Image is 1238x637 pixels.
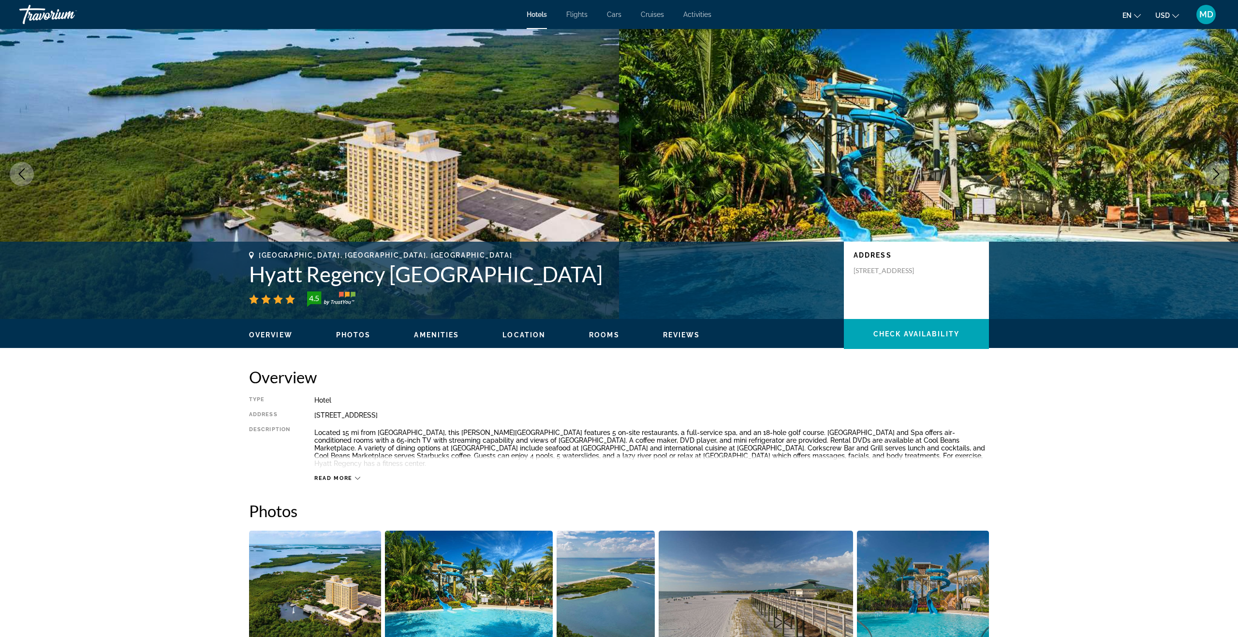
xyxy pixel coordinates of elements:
[314,475,360,482] button: Read more
[314,475,353,481] span: Read more
[259,251,512,259] span: [GEOGRAPHIC_DATA], [GEOGRAPHIC_DATA], [GEOGRAPHIC_DATA]
[249,426,290,470] div: Description
[1122,12,1132,19] span: en
[1199,10,1213,19] span: MD
[873,330,959,338] span: Check Availability
[527,11,547,18] a: Hotels
[1155,8,1179,22] button: Change currency
[663,331,700,339] button: Reviews
[304,292,324,304] div: 4.5
[314,411,989,419] div: [STREET_ADDRESS]
[641,11,664,18] a: Cruises
[1194,4,1219,25] button: User Menu
[249,331,293,339] button: Overview
[854,251,979,259] p: Address
[249,396,290,404] div: Type
[307,291,355,307] img: trustyou-badge-hor.svg
[1155,12,1170,19] span: USD
[249,367,989,387] h2: Overview
[19,2,116,27] a: Travorium
[1204,162,1228,186] button: Next image
[589,331,619,339] button: Rooms
[10,162,34,186] button: Previous image
[414,331,459,339] button: Amenities
[336,331,371,339] button: Photos
[249,501,989,521] h2: Photos
[314,396,989,404] div: Hotel
[844,319,989,349] button: Check Availability
[314,429,989,467] p: Located 15 mi from [GEOGRAPHIC_DATA], this [PERSON_NAME][GEOGRAPHIC_DATA] features 5 on-site rest...
[1122,8,1141,22] button: Change language
[502,331,545,339] button: Location
[249,411,290,419] div: Address
[249,261,834,287] h1: Hyatt Regency [GEOGRAPHIC_DATA]
[566,11,588,18] a: Flights
[683,11,711,18] a: Activities
[607,11,621,18] a: Cars
[854,266,931,275] p: [STREET_ADDRESS]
